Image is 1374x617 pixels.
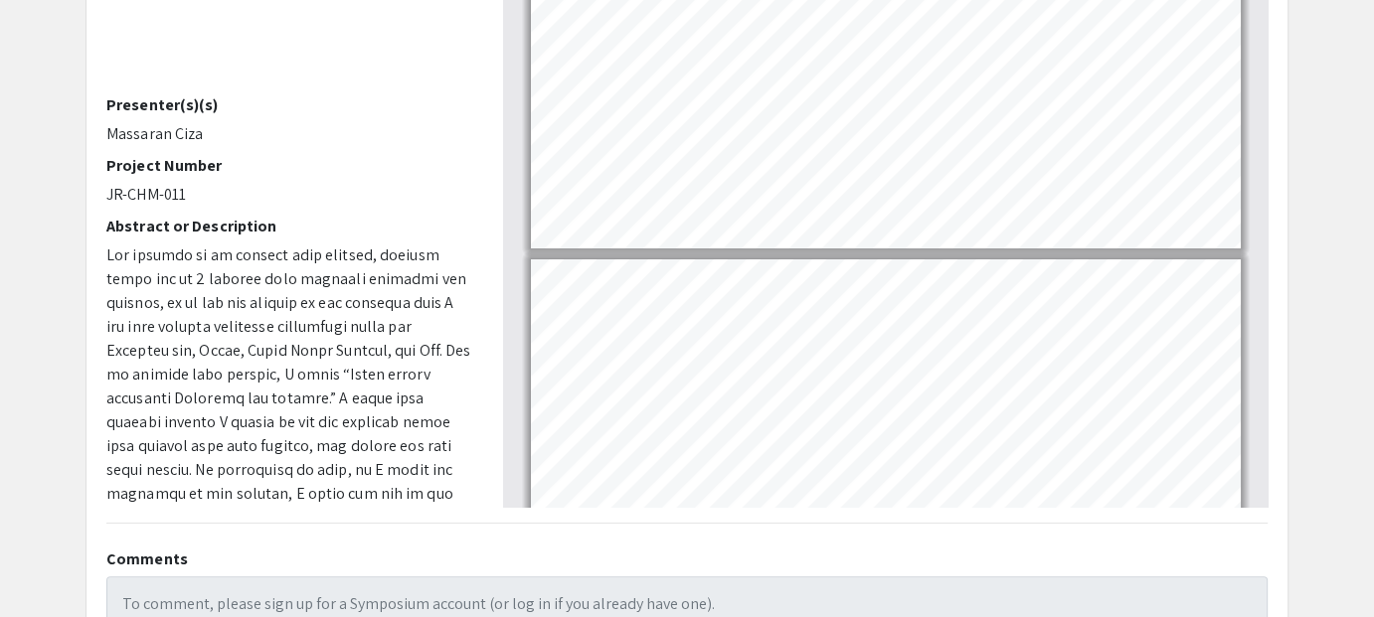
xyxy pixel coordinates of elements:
iframe: Chat [15,528,85,602]
p: Massaran Ciza [106,122,473,146]
h2: Abstract or Description [106,217,473,235]
h2: Comments [106,549,1268,568]
h2: Project Number [106,156,473,175]
p: JR-CHM-011 [106,183,473,207]
h2: Presenter(s)(s) [106,95,473,114]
